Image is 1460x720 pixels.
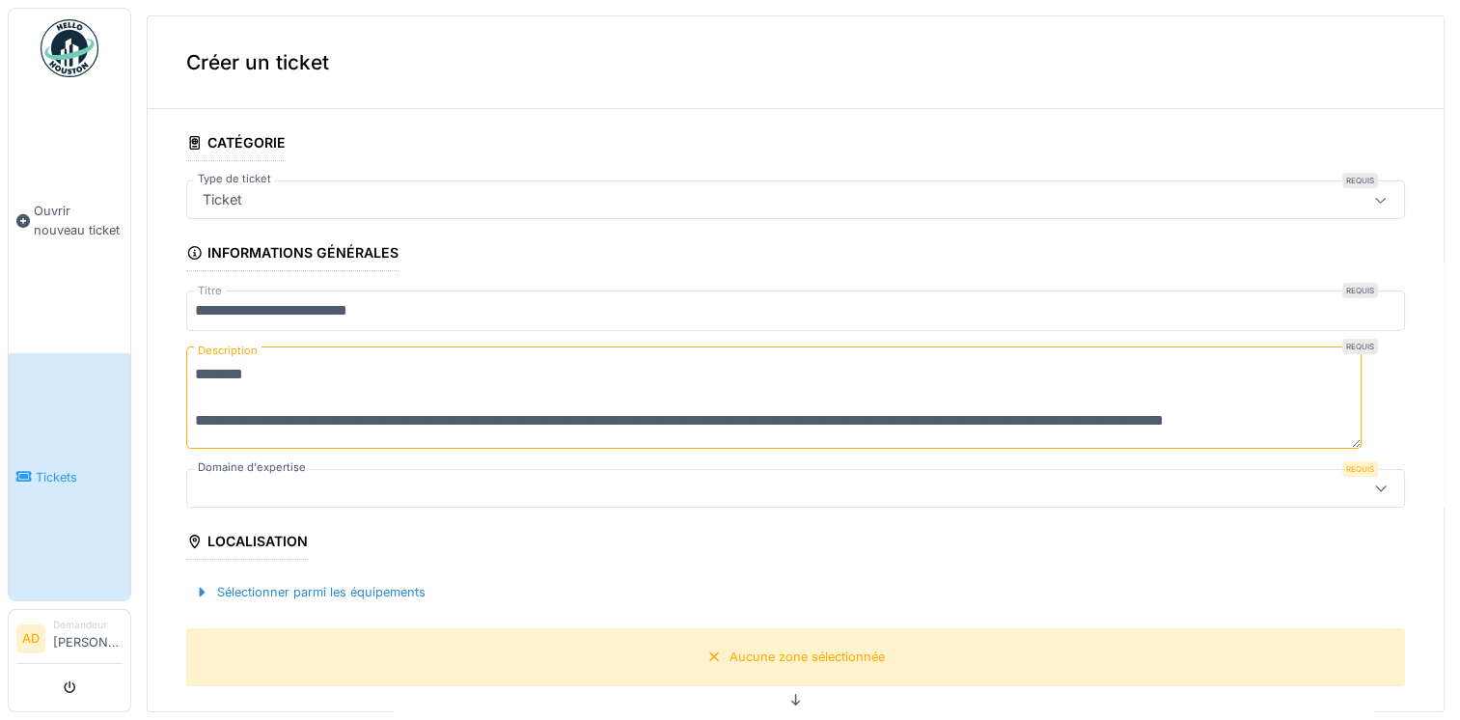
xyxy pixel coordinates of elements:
a: Ouvrir nouveau ticket [9,88,130,353]
div: Créer un ticket [148,16,1444,109]
div: Requis [1342,173,1378,188]
a: Tickets [9,353,130,600]
img: Badge_color-CXgf-gQk.svg [41,19,98,77]
li: [PERSON_NAME] [53,618,123,659]
div: Requis [1342,283,1378,298]
span: Ouvrir nouveau ticket [34,202,123,238]
div: Ticket [195,189,250,210]
div: Sélectionner parmi les équipements [186,579,433,605]
label: Domaine d'expertise [194,459,310,476]
a: AD Demandeur[PERSON_NAME] [16,618,123,664]
div: Aucune zone sélectionnée [730,648,885,666]
label: Titre [194,283,226,299]
label: Description [194,339,262,363]
div: Demandeur [53,618,123,632]
div: Informations générales [186,238,399,271]
div: Requis [1342,461,1378,477]
div: Localisation [186,527,308,560]
label: Type de ticket [194,171,275,187]
div: Catégorie [186,128,286,161]
li: AD [16,624,45,653]
span: Tickets [36,468,123,486]
div: Requis [1342,339,1378,354]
